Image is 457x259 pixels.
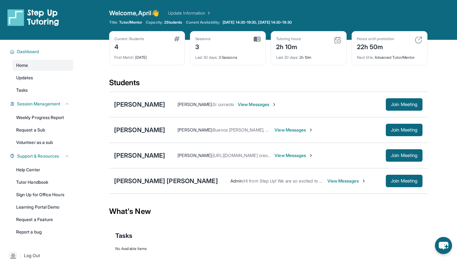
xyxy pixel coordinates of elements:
span: Support & Resources [17,153,59,159]
span: [PERSON_NAME] : [178,102,213,107]
span: [URL][DOMAIN_NAME] creo que este link lo llevara al portal [213,153,329,158]
span: [PERSON_NAME] : [178,127,213,132]
a: Home [12,60,73,71]
button: Join Meeting [386,149,422,162]
div: [PERSON_NAME] [114,126,165,134]
div: 3 [195,41,211,51]
a: Volunteer as a sub [12,137,73,148]
a: Tutor Handbook [12,177,73,188]
img: card [254,36,261,42]
a: Update Information [168,10,211,16]
div: Students [109,78,427,91]
div: Current Students [114,36,144,41]
div: 2h 10m [276,51,341,60]
div: Tutoring hours [276,36,301,41]
img: Chevron-Right [361,178,366,183]
a: Report a bug [12,226,73,238]
img: Chevron-Right [308,153,313,158]
span: [PERSON_NAME] : [178,153,213,158]
span: Last 30 days : [276,55,298,60]
button: Join Meeting [386,98,422,111]
button: Join Meeting [386,124,422,136]
span: Last 30 days : [195,55,218,60]
span: View Messages [238,101,277,108]
a: Updates [12,72,73,83]
img: card [334,36,341,44]
a: Sign Up for Office Hours [12,189,73,200]
img: logo [7,9,59,26]
div: Advanced Tutor/Mentor [357,51,422,60]
span: Buenos [PERSON_NAME], gracias por notificandome. [213,127,317,132]
img: Chevron-Right [308,127,313,132]
span: Join Meeting [391,103,418,106]
button: Session Management [15,101,70,107]
span: View Messages [275,127,313,133]
span: [DATE] 14:30-19:30, [DATE] 14:30-19:30 [223,20,292,25]
span: Dashboard [17,49,39,55]
span: Home [16,62,28,68]
button: Join Meeting [386,175,422,187]
span: Session Management [17,101,60,107]
span: Next title : [357,55,374,60]
span: Admin : [230,178,244,183]
div: [PERSON_NAME] [114,100,165,109]
div: [DATE] [114,51,180,60]
span: Join Meeting [391,154,418,157]
a: Request a Feature [12,214,73,225]
span: View Messages [327,178,366,184]
span: Join Meeting [391,128,418,132]
span: Tasks [16,87,28,93]
a: Request a Sub [12,124,73,136]
img: card [415,36,422,44]
span: Welcome, April 👋 [109,9,159,17]
a: [DATE] 14:30-19:30, [DATE] 14:30-19:30 [221,20,293,25]
img: card [174,36,180,41]
div: [PERSON_NAME] [114,151,165,160]
span: Tutor/Mentor [119,20,142,25]
span: Sí correcto [213,102,234,107]
div: Hours until promotion [357,36,394,41]
div: [PERSON_NAME] [PERSON_NAME] [114,177,218,185]
a: Learning Portal Demo [12,201,73,213]
span: Log Out [24,252,40,259]
div: 22h 50m [357,41,394,51]
a: Weekly Progress Report [12,112,73,123]
span: Title: [109,20,118,25]
div: 4 [114,41,144,51]
span: First Match : [114,55,134,60]
div: No Available Items [115,246,421,251]
img: Chevron Right [205,10,211,16]
span: View Messages [275,152,313,159]
span: Join Meeting [391,179,418,183]
button: Support & Resources [15,153,70,159]
div: 3 Sessions [195,51,261,60]
div: Sessions [195,36,211,41]
button: chat-button [435,237,452,254]
span: Tasks [115,231,132,240]
img: Chevron-Right [272,102,277,107]
button: Dashboard [15,49,70,55]
span: Current Availability: [186,20,220,25]
div: What's New [109,198,427,225]
span: Capacity: [146,20,163,25]
span: Updates [16,75,33,81]
span: 2 Students [164,20,182,25]
div: 2h 10m [276,41,301,51]
a: Help Center [12,164,73,175]
a: Tasks [12,85,73,96]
